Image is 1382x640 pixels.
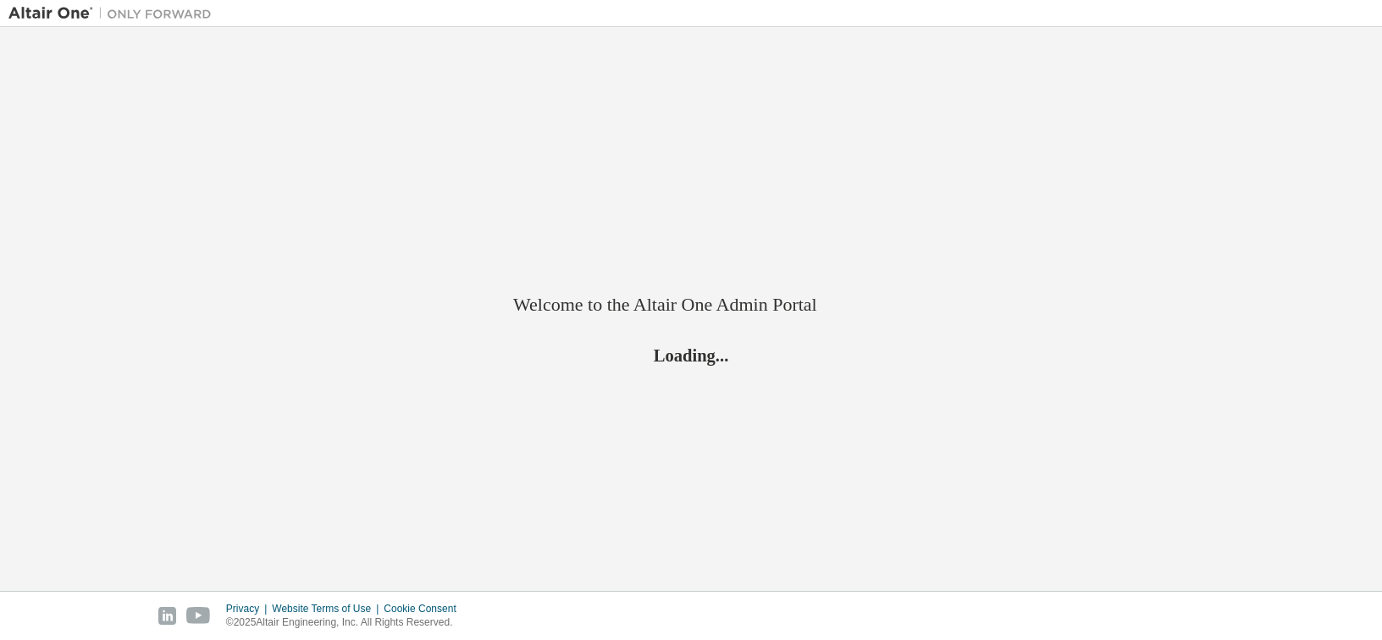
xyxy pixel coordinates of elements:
img: Altair One [8,5,220,22]
div: Cookie Consent [384,602,466,615]
p: © 2025 Altair Engineering, Inc. All Rights Reserved. [226,615,467,630]
div: Website Terms of Use [272,602,384,615]
h2: Loading... [513,345,869,367]
div: Privacy [226,602,272,615]
img: youtube.svg [186,607,211,625]
img: linkedin.svg [158,607,176,625]
h2: Welcome to the Altair One Admin Portal [513,293,869,317]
